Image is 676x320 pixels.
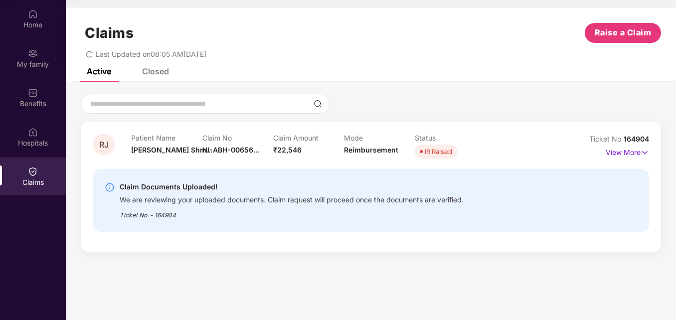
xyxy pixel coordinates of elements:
span: HI-ABH-00656... [202,146,259,154]
span: [PERSON_NAME] Shm... [131,146,212,154]
div: IR Raised [425,147,452,157]
span: Last Updated on 08:05 AM[DATE] [96,50,206,58]
p: Claim No [202,134,273,142]
p: Patient Name [131,134,202,142]
span: ₹22,546 [273,146,302,154]
div: Active [87,66,111,76]
span: Reimbursement [344,146,398,154]
img: svg+xml;base64,PHN2ZyBpZD0iU2VhcmNoLTMyeDMyIiB4bWxucz0iaHR0cDovL3d3dy53My5vcmcvMjAwMC9zdmciIHdpZH... [314,100,322,108]
img: svg+xml;base64,PHN2ZyBpZD0iSW5mby0yMHgyMCIgeG1sbnM9Imh0dHA6Ly93d3cudzMub3JnLzIwMDAvc3ZnIiB3aWR0aD... [105,182,115,192]
span: Ticket No [589,135,624,143]
h1: Claims [85,24,134,41]
span: RJ [99,141,109,149]
p: View More [606,145,649,158]
div: We are reviewing your uploaded documents. Claim request will proceed once the documents are verif... [120,193,464,204]
p: Claim Amount [273,134,344,142]
img: svg+xml;base64,PHN2ZyBpZD0iSG9tZSIgeG1sbnM9Imh0dHA6Ly93d3cudzMub3JnLzIwMDAvc3ZnIiB3aWR0aD0iMjAiIG... [28,9,38,19]
p: Status [415,134,486,142]
span: Raise a Claim [595,26,652,39]
span: redo [86,50,93,58]
p: Mode [344,134,415,142]
button: Raise a Claim [585,23,661,43]
img: svg+xml;base64,PHN2ZyBpZD0iSG9zcGl0YWxzIiB4bWxucz0iaHR0cDovL3d3dy53My5vcmcvMjAwMC9zdmciIHdpZHRoPS... [28,127,38,137]
div: Claim Documents Uploaded! [120,181,464,193]
img: svg+xml;base64,PHN2ZyBpZD0iQmVuZWZpdHMiIHhtbG5zPSJodHRwOi8vd3d3LnczLm9yZy8yMDAwL3N2ZyIgd2lkdGg9Ij... [28,88,38,98]
img: svg+xml;base64,PHN2ZyBpZD0iQ2xhaW0iIHhtbG5zPSJodHRwOi8vd3d3LnczLm9yZy8yMDAwL3N2ZyIgd2lkdGg9IjIwIi... [28,166,38,176]
img: svg+xml;base64,PHN2ZyB3aWR0aD0iMjAiIGhlaWdodD0iMjAiIHZpZXdCb3g9IjAgMCAyMCAyMCIgZmlsbD0ibm9uZSIgeG... [28,48,38,58]
span: 164904 [624,135,649,143]
div: Closed [142,66,169,76]
img: svg+xml;base64,PHN2ZyB4bWxucz0iaHR0cDovL3d3dy53My5vcmcvMjAwMC9zdmciIHdpZHRoPSIxNyIgaGVpZ2h0PSIxNy... [641,147,649,158]
div: Ticket No. - 164904 [120,204,464,220]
